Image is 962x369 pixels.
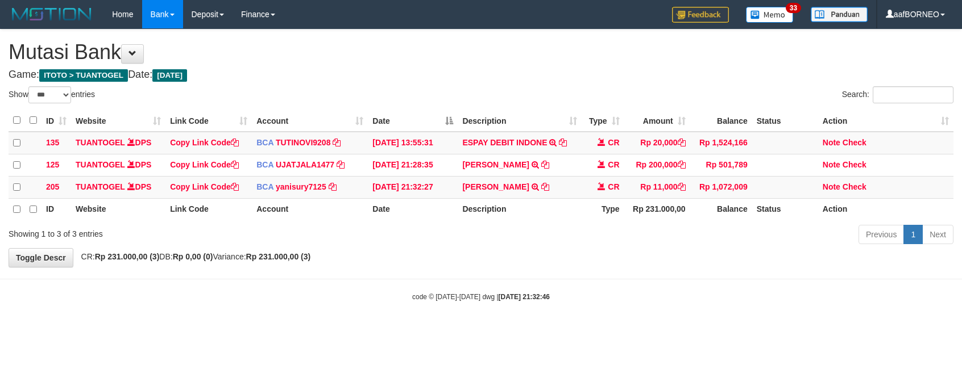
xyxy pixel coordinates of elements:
span: CR [608,138,619,147]
th: Website [71,198,165,220]
strong: [DATE] 21:32:46 [499,293,550,301]
span: CR [608,160,619,169]
span: CR [608,182,619,191]
a: ESPAY DEBIT INDONE [462,138,547,147]
span: ITOTO > TUANTOGEL [39,69,128,82]
td: Rp 1,524,166 [690,132,752,154]
h1: Mutasi Bank [9,41,953,64]
th: Rp 231.000,00 [624,198,690,220]
a: TUANTOGEL [76,182,125,191]
a: Copy Rp 200,000 to clipboard [678,160,686,169]
td: Rp 11,000 [624,176,690,198]
img: Feedback.jpg [672,7,729,23]
strong: Rp 0,00 (0) [173,252,213,261]
td: DPS [71,132,165,154]
h4: Game: Date: [9,69,953,81]
a: [PERSON_NAME] [462,182,529,191]
th: Status [752,198,818,220]
td: DPS [71,176,165,198]
strong: Rp 231.000,00 (3) [246,252,311,261]
img: Button%20Memo.svg [746,7,794,23]
select: Showentries [28,86,71,103]
th: Link Code [165,198,252,220]
a: Toggle Descr [9,248,73,267]
a: Copy Rp 11,000 to clipboard [678,182,686,191]
img: panduan.png [811,7,868,22]
a: Copy Link Code [170,182,239,191]
a: Copy Link Code [170,138,239,147]
td: [DATE] 21:28:35 [368,154,458,176]
td: [DATE] 13:55:31 [368,132,458,154]
a: yanisury7125 [276,182,326,191]
img: MOTION_logo.png [9,6,95,23]
th: Date [368,198,458,220]
th: ID [42,198,71,220]
a: Note [823,182,840,191]
span: BCA [256,160,273,169]
a: Copy ESPAY DEBIT INDONE to clipboard [559,138,567,147]
td: DPS [71,154,165,176]
th: Account [252,198,368,220]
input: Search: [873,86,953,103]
th: Description [458,198,581,220]
span: 125 [46,160,59,169]
a: [PERSON_NAME] [462,160,529,169]
a: Check [843,138,866,147]
span: 205 [46,182,59,191]
a: Copy ACHMAD SYARIF to clipboard [541,160,549,169]
th: Type: activate to sort column ascending [582,110,624,132]
a: Copy yanisury7125 to clipboard [329,182,337,191]
a: TUTINOVI9208 [276,138,330,147]
td: Rp 1,072,009 [690,176,752,198]
span: 135 [46,138,59,147]
th: Type [582,198,624,220]
a: TUANTOGEL [76,138,125,147]
div: Showing 1 to 3 of 3 entries [9,224,392,240]
td: Rp 20,000 [624,132,690,154]
th: Balance [690,110,752,132]
th: Date: activate to sort column descending [368,110,458,132]
a: Next [922,225,953,244]
td: [DATE] 21:32:27 [368,176,458,198]
span: 33 [786,3,801,13]
a: UJATJALA1477 [276,160,334,169]
th: Link Code: activate to sort column ascending [165,110,252,132]
td: Rp 200,000 [624,154,690,176]
label: Search: [842,86,953,103]
th: Status [752,110,818,132]
th: Description: activate to sort column ascending [458,110,581,132]
a: Copy TUTINOVI9208 to clipboard [333,138,341,147]
th: Balance [690,198,752,220]
a: 1 [903,225,923,244]
small: code © [DATE]-[DATE] dwg | [412,293,550,301]
span: BCA [256,138,273,147]
a: Copy Link Code [170,160,239,169]
a: Copy Rp 20,000 to clipboard [678,138,686,147]
th: Action [818,198,953,220]
span: [DATE] [152,69,187,82]
th: Action: activate to sort column ascending [818,110,953,132]
th: Website: activate to sort column ascending [71,110,165,132]
span: BCA [256,182,273,191]
a: Copy DEWI SARTIKA to clipboard [541,182,549,191]
a: Copy UJATJALA1477 to clipboard [337,160,345,169]
a: Previous [859,225,904,244]
a: Note [823,160,840,169]
a: Note [823,138,840,147]
td: Rp 501,789 [690,154,752,176]
strong: Rp 231.000,00 (3) [95,252,160,261]
th: Amount: activate to sort column ascending [624,110,690,132]
a: TUANTOGEL [76,160,125,169]
th: ID: activate to sort column ascending [42,110,71,132]
span: CR: DB: Variance: [76,252,311,261]
a: Check [843,160,866,169]
th: Account: activate to sort column ascending [252,110,368,132]
a: Check [843,182,866,191]
label: Show entries [9,86,95,103]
